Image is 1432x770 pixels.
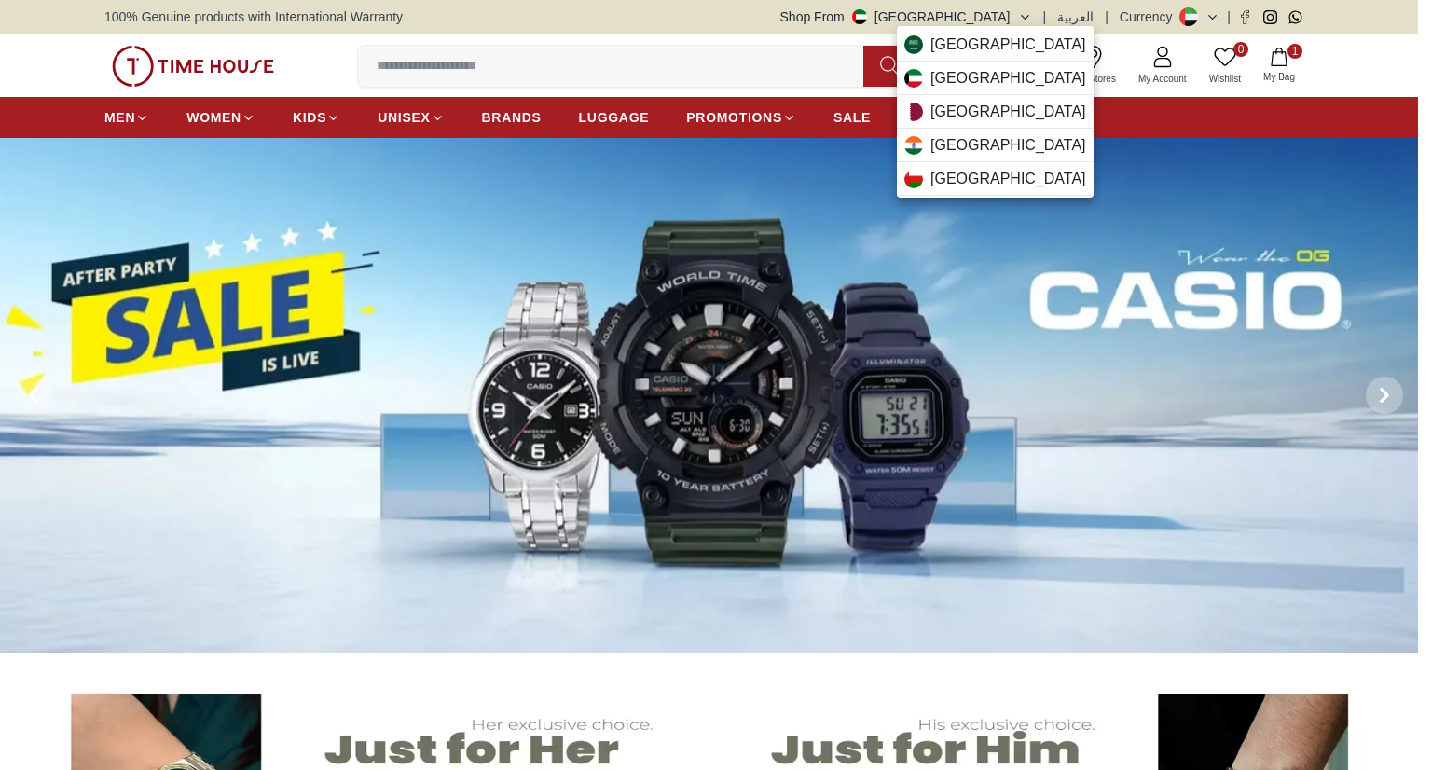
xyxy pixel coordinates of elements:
[904,170,923,188] img: Oman
[930,67,1086,89] span: [GEOGRAPHIC_DATA]
[930,134,1086,157] span: [GEOGRAPHIC_DATA]
[904,69,923,88] img: Kuwait
[930,34,1086,56] span: [GEOGRAPHIC_DATA]
[904,136,923,155] img: India
[904,35,923,54] img: Saudi Arabia
[904,103,923,121] img: Qatar
[930,101,1086,123] span: [GEOGRAPHIC_DATA]
[930,168,1086,190] span: [GEOGRAPHIC_DATA]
